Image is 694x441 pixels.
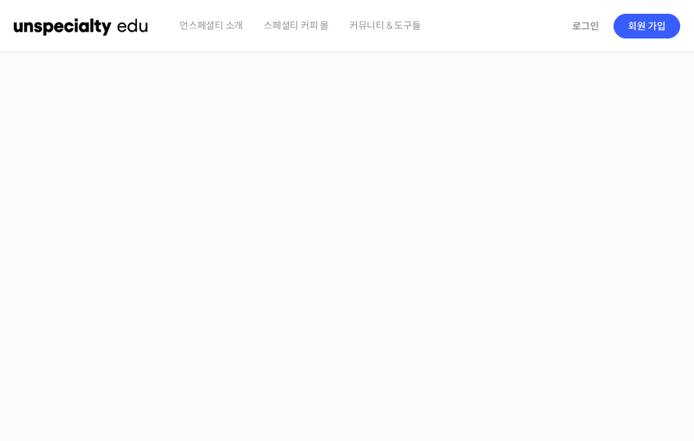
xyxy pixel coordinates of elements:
p: 시간과 장소에 구애받지 않고, 검증된 커리큘럼으로 [14,254,680,273]
a: 회원 가입 [614,14,680,39]
p: [PERSON_NAME]을 다하는 당신을 위해, 최고와 함께 만든 커피 클래스 [14,178,680,247]
a: 로그인 [564,10,607,42]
